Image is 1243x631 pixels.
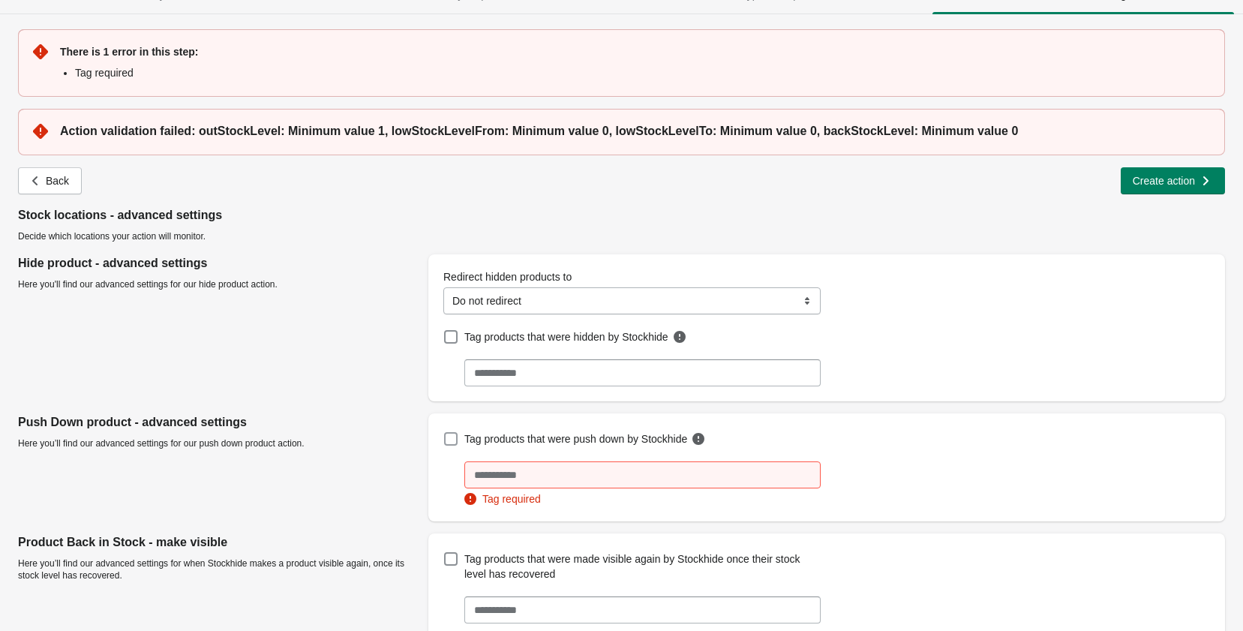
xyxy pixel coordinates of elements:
p: Product Back in Stock - make visible [18,533,416,551]
p: Tag required [75,65,1210,80]
span: Back [46,175,69,187]
p: Hide product - advanced settings [18,254,416,272]
button: Back [18,167,82,194]
p: Push Down product - advanced settings [18,413,416,431]
h2: Action validation failed: outStockLevel: Minimum value 1, lowStockLevelFrom: Minimum value 0, low... [60,122,1210,140]
p: Here you’ll find our advanced settings for our push down product action. [18,437,416,449]
span: Tag products that were push down by Stockhide [464,431,687,446]
span: Redirect hidden products to [443,271,572,283]
p: Decide which locations your action will monitor. [18,230,416,242]
span: Create action [1133,175,1195,187]
button: Create action [1121,167,1225,194]
div: Tag required [464,491,821,506]
span: Tag products that were hidden by Stockhide [464,329,668,344]
p: Here you’ll find our advanced settings for when Stockhide makes a product visible again, once its... [18,557,416,581]
p: Stock locations - advanced settings [18,206,416,224]
span: Tag products that were made visible again by Stockhide once their stock level has recovered [464,551,817,581]
p: Here you'll find our advanced settings for our hide product action. [18,278,416,290]
p: There is 1 error in this step: [60,44,1210,59]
